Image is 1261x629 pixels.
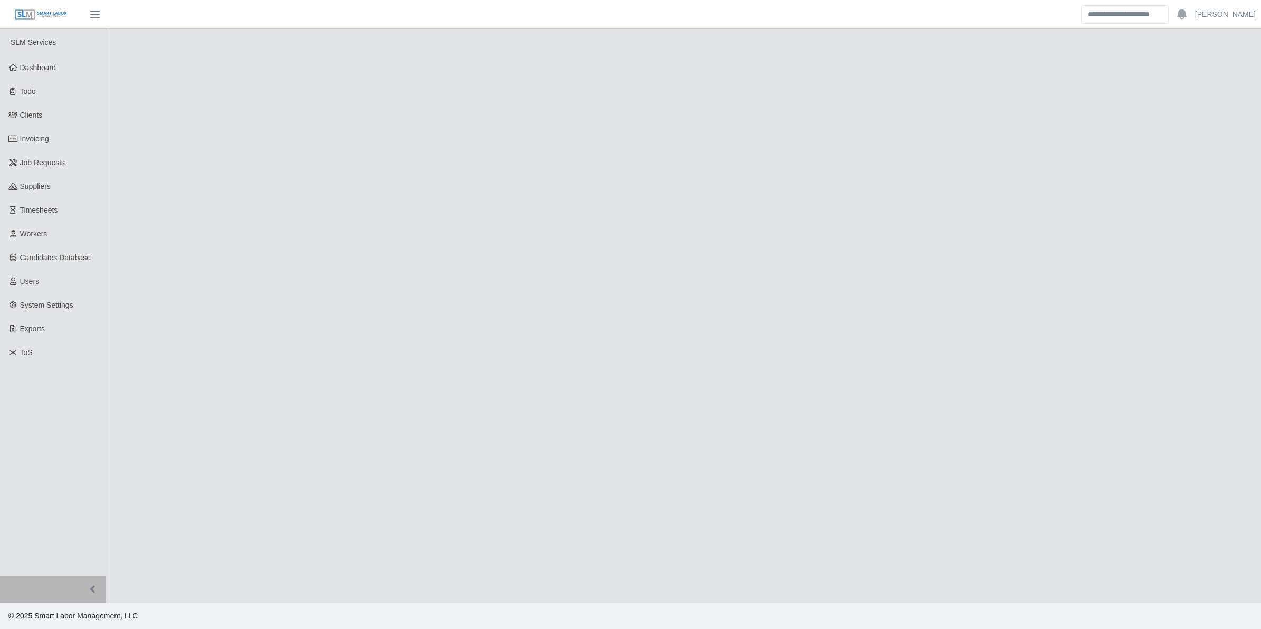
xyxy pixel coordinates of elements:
img: SLM Logo [15,9,68,21]
span: Suppliers [20,182,51,190]
span: Users [20,277,40,285]
span: Exports [20,325,45,333]
span: Workers [20,230,47,238]
span: Clients [20,111,43,119]
span: ToS [20,348,33,357]
span: Timesheets [20,206,58,214]
span: Invoicing [20,135,49,143]
span: Candidates Database [20,253,91,262]
span: SLM Services [11,38,56,46]
input: Search [1081,5,1169,24]
span: System Settings [20,301,73,309]
span: © 2025 Smart Labor Management, LLC [8,612,138,620]
span: Job Requests [20,158,65,167]
a: [PERSON_NAME] [1195,9,1256,20]
span: Dashboard [20,63,56,72]
span: Todo [20,87,36,96]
